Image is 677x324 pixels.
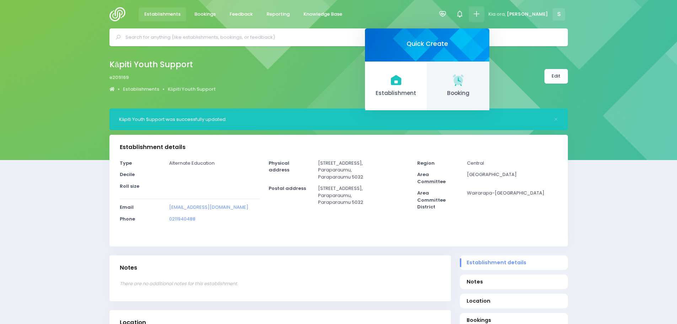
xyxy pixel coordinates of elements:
[120,160,132,166] strong: Type
[467,171,557,178] p: [GEOGRAPHIC_DATA]
[169,160,259,167] p: Alternate Education
[303,11,342,18] span: Knowledge Base
[433,89,484,97] span: Booking
[230,11,253,18] span: Feedback
[467,317,561,324] span: Bookings
[119,116,549,123] div: Kāpiti Youth Support was successfully updated.
[371,89,421,97] span: Establishment
[109,7,130,21] img: Logo
[417,160,435,166] strong: Region
[427,62,489,111] a: Booking
[488,11,506,18] span: Kia ora,
[109,60,210,69] h2: Kāpiti Youth Support
[298,7,348,21] a: Knowledge Base
[318,160,408,181] p: [STREET_ADDRESS], Paraparaumu, Paraparaumu 5032
[144,11,181,18] span: Establishments
[553,8,565,21] span: S
[269,160,289,174] strong: Physical address
[460,275,568,289] a: Notes
[169,216,195,222] a: 0211940488
[261,7,296,21] a: Reporting
[460,255,568,270] a: Establishment details
[467,297,561,305] span: Location
[123,86,159,93] a: Establishments
[139,7,187,21] a: Establishments
[120,204,134,211] strong: Email
[189,7,222,21] a: Bookings
[224,7,259,21] a: Feedback
[467,160,557,167] p: Central
[507,11,548,18] span: [PERSON_NAME]
[460,294,568,308] a: Location
[267,11,290,18] span: Reporting
[417,171,446,185] strong: Area Committee
[554,117,558,122] button: Close
[120,183,139,190] strong: Roll size
[168,86,216,93] a: Kāpiti Youth Support
[125,32,558,43] input: Search for anything (like establishments, bookings, or feedback)
[467,190,557,197] p: Wairarapa-[GEOGRAPHIC_DATA]
[417,190,446,210] strong: Area Committee District
[120,171,135,178] strong: Decile
[109,74,129,81] span: e209169
[467,278,561,286] span: Notes
[544,69,568,84] a: Edit
[120,144,186,151] h3: Establishment details
[120,280,441,287] p: There are no additional notes for this establishment.
[169,204,248,211] a: [EMAIL_ADDRESS][DOMAIN_NAME]
[269,185,306,192] strong: Postal address
[120,264,137,271] h3: Notes
[467,259,561,266] span: Establishment details
[318,185,408,206] p: [STREET_ADDRESS], Paraparaumu, Paraparaumu 5032
[120,216,135,222] strong: Phone
[365,62,427,111] a: Establishment
[194,11,216,18] span: Bookings
[406,40,448,48] h4: Quick Create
